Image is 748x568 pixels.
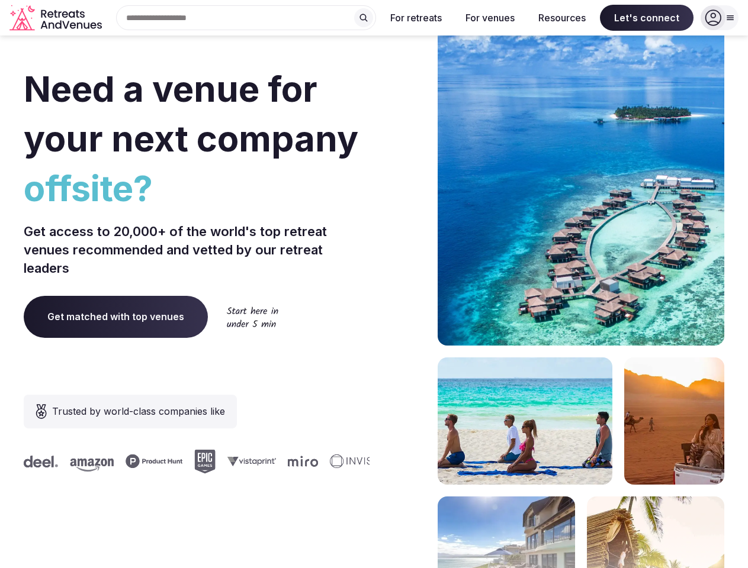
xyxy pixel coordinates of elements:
svg: Retreats and Venues company logo [9,5,104,31]
button: For venues [456,5,524,31]
button: Resources [529,5,595,31]
img: Start here in under 5 min [227,306,278,327]
svg: Vistaprint company logo [226,456,275,466]
img: woman sitting in back of truck with camels [624,357,724,485]
button: For retreats [381,5,451,31]
svg: Miro company logo [287,456,317,467]
img: yoga on tropical beach [438,357,612,485]
svg: Invisible company logo [329,454,394,469]
span: Need a venue for your next company [24,67,358,160]
svg: Epic Games company logo [193,450,214,473]
span: Trusted by world-class companies like [52,404,225,418]
svg: Deel company logo [23,456,57,467]
a: Get matched with top venues [24,296,208,337]
span: Let's connect [600,5,694,31]
span: offsite? [24,163,370,213]
p: Get access to 20,000+ of the world's top retreat venues recommended and vetted by our retreat lea... [24,222,370,277]
a: Visit the homepage [9,5,104,31]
